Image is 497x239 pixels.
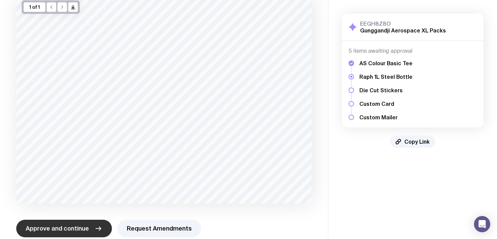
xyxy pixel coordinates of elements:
[474,216,490,232] div: Open Intercom Messenger
[68,2,78,12] button: />/>
[16,220,112,237] button: Approve and continue
[359,60,412,67] h5: AS Colour Basic Tee
[26,224,89,233] span: Approve and continue
[71,5,75,9] g: /> />
[359,100,412,107] h5: Custom Card
[360,27,446,34] h2: Gunggandji Aerospace XL Packs
[24,2,45,12] div: 1 of 1
[117,220,201,237] button: Request Amendments
[359,114,412,121] h5: Custom Mailer
[390,136,435,148] button: Copy Link
[404,138,430,145] span: Copy Link
[360,20,446,27] h3: EEGH8Z8O
[359,87,412,94] h5: Die Cut Stickers
[359,73,412,80] h5: Raph 1L Steel Bottle
[349,48,477,54] h4: 5 items awaiting approval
